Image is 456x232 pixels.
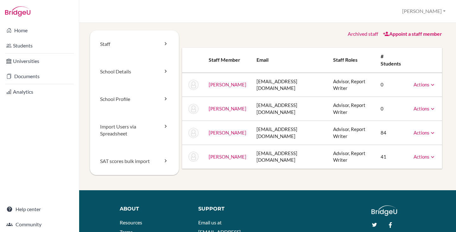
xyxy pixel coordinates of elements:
td: 41 [376,145,408,169]
td: Advisor, Report Writer [328,97,376,121]
a: Archived staff [348,31,378,37]
div: Support [198,205,263,213]
td: [EMAIL_ADDRESS][DOMAIN_NAME] [251,97,328,121]
img: Linda Allan [188,104,199,114]
a: SAT scores bulk import [90,147,179,175]
a: Staff [90,30,179,58]
th: # students [376,48,408,73]
a: Actions [414,154,436,160]
a: Appoint a staff member [383,31,442,37]
td: Advisor, Report Writer [328,145,376,169]
a: [PERSON_NAME] [209,82,246,87]
td: 0 [376,73,408,97]
a: Help center [1,203,78,216]
a: School Profile [90,85,179,113]
a: Documents [1,70,78,83]
td: Advisor, Report Writer [328,73,376,97]
img: Bridge-U [5,6,30,16]
a: Actions [414,82,436,87]
a: [PERSON_NAME] [209,130,246,135]
a: Import Users via Spreadsheet [90,113,179,148]
a: Universities [1,55,78,67]
img: Linda Allan [188,80,199,90]
div: About [120,205,189,213]
img: logo_white@2x-f4f0deed5e89b7ecb1c2cc34c3e3d731f90f0f143d5ea2071677605dd97b5244.png [371,205,397,216]
button: [PERSON_NAME] [399,5,448,17]
td: [EMAIL_ADDRESS][DOMAIN_NAME] [251,121,328,145]
td: [EMAIL_ADDRESS][DOMAIN_NAME] [251,145,328,169]
a: School Details [90,58,179,85]
a: [PERSON_NAME] [209,154,246,160]
th: Email [251,48,328,73]
a: Analytics [1,85,78,98]
a: Community [1,218,78,231]
td: Advisor, Report Writer [328,121,376,145]
td: 84 [376,121,408,145]
a: Home [1,24,78,37]
th: Staff roles [328,48,376,73]
th: Staff member [204,48,251,73]
td: [EMAIL_ADDRESS][DOMAIN_NAME] [251,73,328,97]
a: Students [1,39,78,52]
img: Kshitiza Singh [188,128,199,138]
td: 0 [376,97,408,121]
a: [PERSON_NAME] [209,106,246,111]
a: Resources [120,219,142,225]
img: Tara Singh [188,152,199,162]
a: Actions [414,130,436,135]
a: Actions [414,106,436,111]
